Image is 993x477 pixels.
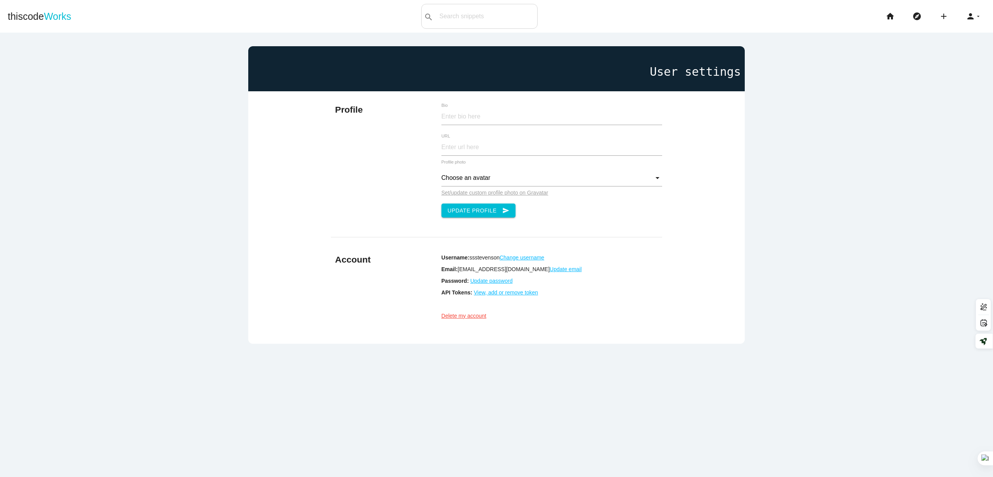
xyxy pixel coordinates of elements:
[441,254,662,261] p: ssstevenson
[422,4,436,28] button: search
[441,278,469,284] b: Password:
[975,4,981,29] i: arrow_drop_down
[470,278,512,284] a: Update password
[441,204,516,218] button: Update Profilesend
[436,8,537,24] input: Search snippets
[500,254,544,261] a: Change username
[8,4,71,29] a: thiscodeWorks
[441,139,662,156] input: Enter url here
[441,103,625,108] label: Bio
[424,5,433,30] i: search
[441,266,458,272] b: Email:
[939,4,948,29] i: add
[550,266,582,272] a: Update email
[474,289,538,296] a: View, add or remove token
[886,4,895,29] i: home
[335,104,363,115] b: Profile
[335,254,371,265] b: Account
[441,289,472,296] b: API Tokens:
[441,254,469,261] b: Username:
[912,4,922,29] i: explore
[441,266,662,272] p: [EMAIL_ADDRESS][DOMAIN_NAME]
[502,204,509,218] i: send
[441,108,662,125] input: Enter bio here
[441,313,486,319] a: Delete my account
[441,190,548,196] a: Set/update custom profile photo on Gravatar
[44,11,71,22] span: Works
[441,134,625,139] label: URL
[966,4,975,29] i: person
[252,65,741,78] h1: User settings
[441,160,466,164] label: Profile photo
